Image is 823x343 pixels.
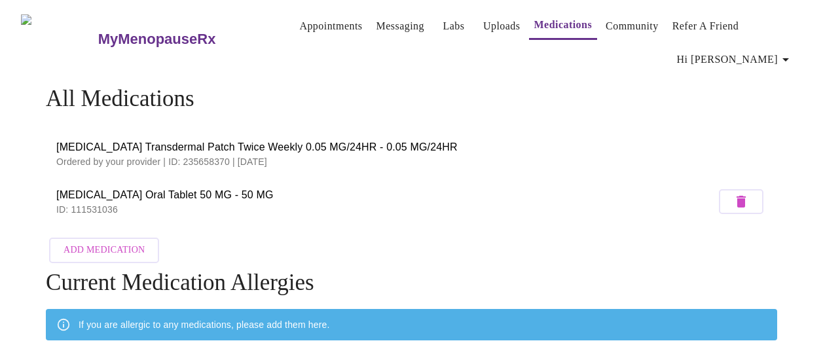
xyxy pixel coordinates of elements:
a: Medications [534,16,593,34]
button: Add Medication [49,238,159,263]
div: If you are allergic to any medications, please add them here. [79,313,329,336]
a: Uploads [483,17,521,35]
h3: MyMenopauseRx [98,31,216,48]
button: Uploads [478,13,526,39]
button: Refer a Friend [667,13,744,39]
a: MyMenopauseRx [96,16,268,62]
button: Messaging [371,13,430,39]
a: Labs [443,17,465,35]
button: Hi [PERSON_NAME] [672,46,799,73]
h4: All Medications [46,86,777,112]
p: Ordered by your provider | ID: 235658370 | [DATE] [56,155,767,168]
button: Labs [433,13,475,39]
span: [MEDICAL_DATA] Transdermal Patch Twice Weekly 0.05 MG/24HR - 0.05 MG/24HR [56,139,767,155]
a: Appointments [299,17,362,35]
p: ID: 111531036 [56,203,716,216]
span: Hi [PERSON_NAME] [677,50,794,69]
button: Appointments [294,13,367,39]
a: Refer a Friend [672,17,739,35]
a: Messaging [376,17,424,35]
a: Community [606,17,659,35]
span: [MEDICAL_DATA] Oral Tablet 50 MG - 50 MG [56,187,716,203]
button: Community [600,13,664,39]
h4: Current Medication Allergies [46,270,777,296]
button: Medications [529,12,598,40]
img: MyMenopauseRx Logo [21,14,96,63]
span: Add Medication [64,242,145,259]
